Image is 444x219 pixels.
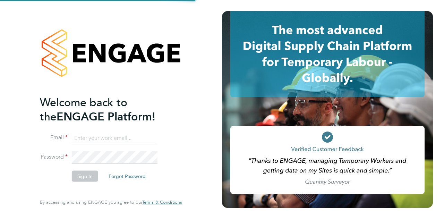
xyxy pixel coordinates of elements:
[40,95,127,123] span: Welcome back to the
[40,199,182,205] span: By accessing and using ENGAGE you agree to our
[72,132,157,144] input: Enter your work email...
[40,95,175,124] h2: ENGAGE Platform!
[40,134,68,141] label: Email
[142,200,182,205] a: Terms & Conditions
[72,171,98,182] button: Sign In
[103,171,151,182] button: Forgot Password
[40,153,68,161] label: Password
